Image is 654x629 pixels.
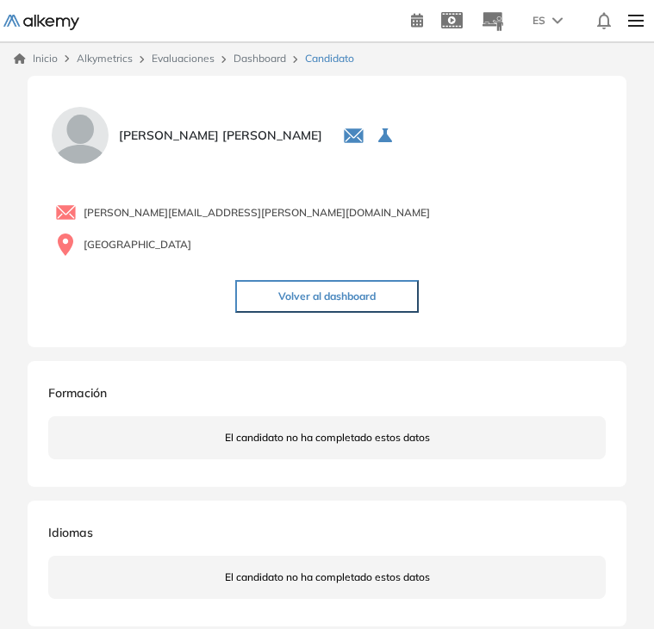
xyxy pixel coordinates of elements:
span: Candidato [305,51,354,66]
span: [PERSON_NAME][EMAIL_ADDRESS][PERSON_NAME][DOMAIN_NAME] [84,205,430,221]
span: ES [533,13,545,28]
a: Evaluaciones [152,52,215,65]
span: [GEOGRAPHIC_DATA] [84,237,191,252]
span: El candidato no ha completado estos datos [225,430,430,445]
span: Alkymetrics [77,52,133,65]
a: Dashboard [234,52,286,65]
span: El candidato no ha completado estos datos [225,570,430,585]
img: arrow [552,17,563,24]
img: Menu [621,3,651,38]
button: Volver al dashboard [235,280,419,313]
span: Formación [48,385,107,401]
img: Logo [3,15,79,30]
span: [PERSON_NAME] [PERSON_NAME] [119,127,322,145]
a: Inicio [14,51,58,66]
span: Idiomas [48,525,93,540]
img: PROFILE_MENU_LOGO_USER [48,103,112,167]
